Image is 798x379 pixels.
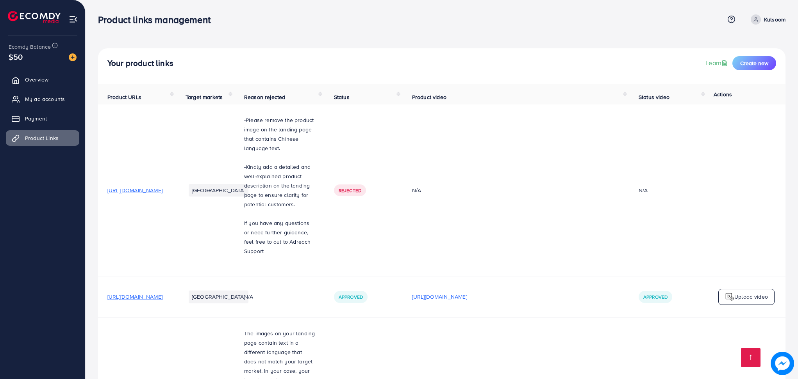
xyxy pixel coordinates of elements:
span: Product video [412,93,446,101]
span: Product Links [25,134,59,142]
p: -Kindly add a detailed and well-explained product description on the landing page to ensure clari... [244,162,315,209]
span: $50 [9,51,23,62]
span: Actions [714,90,732,98]
span: Reason rejected [244,93,285,101]
a: My ad accounts [6,91,79,107]
span: Ecomdy Balance [9,43,51,51]
img: logo [8,11,61,23]
p: If you have any questions or need further guidance, feel free to out to Adreach Support [244,218,315,256]
span: N/A [244,293,253,301]
img: image [772,353,793,374]
p: Upload video [734,292,768,301]
p: [URL][DOMAIN_NAME] [412,292,467,301]
button: Create new [732,56,776,70]
span: Status video [639,93,669,101]
a: Product Links [6,130,79,146]
span: Create new [740,59,768,67]
li: [GEOGRAPHIC_DATA] [189,184,248,197]
div: N/A [639,186,648,194]
div: N/A [412,186,620,194]
span: Status [334,93,350,101]
img: menu [69,15,78,24]
span: Overview [25,76,48,83]
h3: Product links management [98,14,217,25]
span: Product URLs [107,93,141,101]
img: image [69,53,77,61]
span: Rejected [339,187,361,194]
p: Kulsoom [764,15,786,24]
span: [URL][DOMAIN_NAME] [107,186,162,194]
h4: Your product links [107,58,173,68]
span: My ad accounts [25,95,65,103]
a: Kulsoom [748,14,786,25]
p: -Please remove the product image on the landing page that contains Chinese language text. [244,115,315,153]
a: Overview [6,72,79,87]
a: Payment [6,111,79,126]
span: Payment [25,115,47,122]
a: Learn [705,58,729,67]
img: logo [725,292,734,301]
span: Approved [643,294,668,300]
span: Target markets [186,93,223,101]
span: Approved [339,294,363,300]
li: [GEOGRAPHIC_DATA] [189,290,248,303]
span: [URL][DOMAIN_NAME] [107,293,162,301]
